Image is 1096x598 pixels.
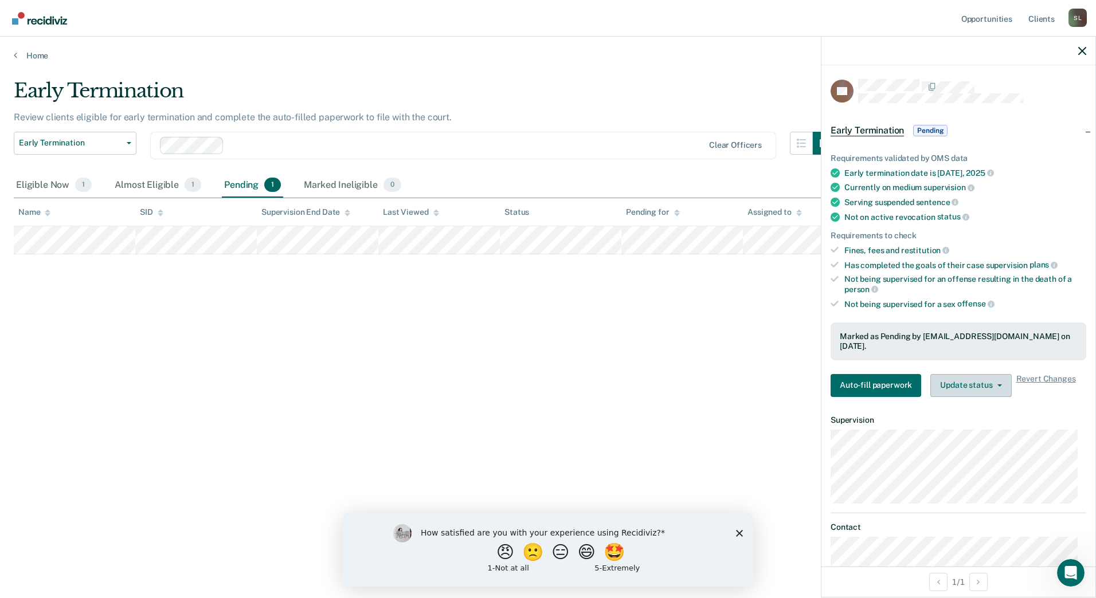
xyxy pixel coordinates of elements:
div: 1 / 1 [821,566,1095,597]
div: Pending for [626,207,679,217]
div: Eligible Now [14,173,94,198]
iframe: Survey by Kim from Recidiviz [343,513,753,587]
span: offense [957,299,995,308]
span: 0 [383,178,401,192]
div: Marked as Pending by [EMAIL_ADDRESS][DOMAIN_NAME] on [DATE]. [840,332,1077,351]
div: Serving suspended [844,197,1086,207]
div: Name [18,207,50,217]
div: Last Viewed [383,207,439,217]
span: plans [1030,260,1058,269]
span: Early Termination [831,125,904,136]
span: 2025 [966,168,993,178]
button: Next Opportunity [969,573,988,591]
button: Update status [930,374,1011,397]
span: 1 [75,178,92,192]
iframe: Intercom live chat [1057,559,1085,587]
span: 1 [264,178,281,192]
span: status [937,212,969,221]
span: restitution [901,246,949,255]
div: SID [140,207,163,217]
span: Early Termination [19,138,122,148]
span: supervision [923,183,974,192]
div: Early TerminationPending [821,112,1095,149]
div: Requirements validated by OMS data [831,154,1086,163]
button: Auto-fill paperwork [831,374,921,397]
div: Clear officers [709,140,762,150]
a: Home [14,50,1082,61]
div: Marked Ineligible [302,173,404,198]
div: Not on active revocation [844,212,1086,222]
div: Requirements to check [831,231,1086,241]
div: Early Termination [14,79,836,112]
span: sentence [916,198,959,207]
span: 1 [185,178,201,192]
div: Status [504,207,529,217]
div: Assigned to [747,207,801,217]
a: Navigate to form link [831,374,926,397]
span: Revert Changes [1016,374,1076,397]
button: Profile dropdown button [1068,9,1087,27]
div: Has completed the goals of their case supervision [844,260,1086,270]
p: Review clients eligible for early termination and complete the auto-filled paperwork to file with... [14,112,452,123]
dt: Supervision [831,415,1086,425]
div: Early termination date is [DATE], [844,168,1086,178]
dt: Contact [831,522,1086,532]
div: Not being supervised for a sex [844,299,1086,309]
div: Almost Eligible [112,173,203,198]
div: Fines, fees and [844,245,1086,255]
div: Supervision End Date [261,207,350,217]
div: Pending [222,173,283,198]
div: Not being supervised for an offense resulting in the death of a [844,274,1086,294]
img: Recidiviz [12,12,67,25]
span: person [844,285,878,294]
button: Previous Opportunity [929,573,948,591]
div: S L [1068,9,1087,27]
span: Pending [913,125,948,136]
div: Currently on medium [844,182,1086,192]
